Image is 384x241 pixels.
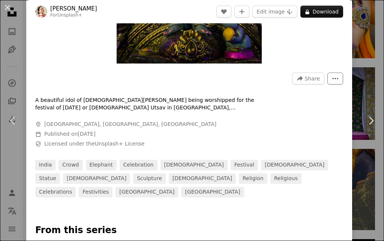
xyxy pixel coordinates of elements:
a: celebration [120,160,157,170]
a: Next [358,85,384,157]
span: Published on [44,131,96,137]
a: [PERSON_NAME] [50,5,97,12]
a: sculpture [133,173,166,184]
span: Share [305,73,320,84]
span: [GEOGRAPHIC_DATA], [GEOGRAPHIC_DATA], [GEOGRAPHIC_DATA] [44,121,216,128]
button: Like [216,6,231,18]
button: Edit image [252,6,297,18]
a: [DEMOGRAPHIC_DATA] [160,160,228,170]
a: [GEOGRAPHIC_DATA] [115,187,178,197]
a: crowd [58,160,82,170]
button: Download [300,6,343,18]
a: elephant [86,160,117,170]
time: February 2, 2023 at 4:39:02 PM GMT+5:30 [78,131,95,137]
a: festivities [79,187,112,197]
a: statue [35,173,60,184]
button: More Actions [327,73,343,85]
a: religious [270,173,301,184]
p: A beautiful idol of [DEMOGRAPHIC_DATA][PERSON_NAME] being worshipped for the festival of [DATE] o... [35,97,260,112]
span: Licensed under the [44,140,144,148]
a: india [35,160,55,170]
a: [GEOGRAPHIC_DATA] [181,187,244,197]
a: [DEMOGRAPHIC_DATA] [169,173,236,184]
a: Unsplash+ License [95,141,145,147]
button: Share this image [292,73,324,85]
a: Unsplash+ [57,12,82,18]
a: religion [239,173,267,184]
a: [DEMOGRAPHIC_DATA] [63,173,130,184]
a: festival [231,160,258,170]
img: Go to Sonika Agarwal's profile [35,6,47,18]
a: celebrations [35,187,76,197]
a: [DEMOGRAPHIC_DATA] [261,160,328,170]
div: For [50,12,97,18]
p: From this series [35,224,343,236]
button: Add to Collection [234,6,249,18]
